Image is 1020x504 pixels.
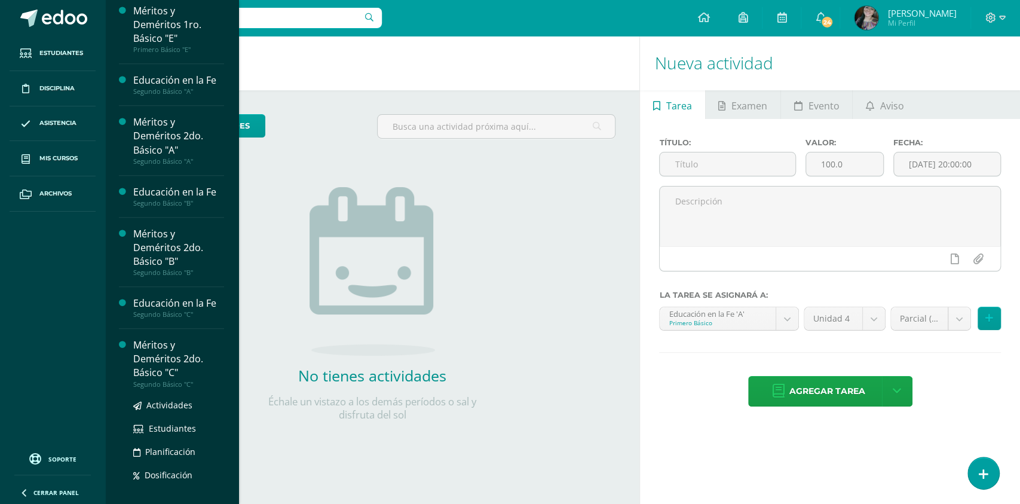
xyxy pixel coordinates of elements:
[893,138,1001,147] label: Fecha:
[113,8,382,28] input: Busca un usuario...
[133,199,224,207] div: Segundo Básico "B"
[10,106,96,142] a: Asistencia
[33,488,79,497] span: Cerrar panel
[133,227,224,268] div: Méritos y Deméritos 2do. Básico "B"
[133,310,224,319] div: Segundo Básico "C"
[48,455,76,463] span: Soporte
[133,297,224,319] a: Educación en la FeSegundo Básico "C"
[133,74,224,87] div: Educación en la Fe
[310,187,435,356] img: no_activities.png
[660,152,795,176] input: Título
[891,307,970,330] a: Parcial (0.0%)
[253,395,492,421] p: Échale un vistazo a los demás períodos o sal y disfruta del sol
[39,189,72,198] span: Archivos
[145,469,192,481] span: Dosificación
[39,118,76,128] span: Asistencia
[133,45,224,54] div: Primero Básico "E"
[669,319,766,327] div: Primero Básico
[894,152,1000,176] input: Fecha de entrega
[133,74,224,96] a: Educación en la FeSegundo Básico "A"
[900,307,939,330] span: Parcial (0.0%)
[133,268,224,277] div: Segundo Básico "B"
[39,48,83,58] span: Estudiantes
[133,185,224,207] a: Educación en la FeSegundo Básico "B"
[10,141,96,176] a: Mis cursos
[133,338,224,380] div: Méritos y Deméritos 2do. Básico "C"
[660,307,798,330] a: Educación en la Fe 'A'Primero Básico
[133,4,224,54] a: Méritos y Deméritos 1ro. Básico "E"Primero Básico "E"
[820,16,834,29] span: 24
[806,152,883,176] input: Puntos máximos
[253,365,492,386] h2: No tienes actividades
[133,157,224,166] div: Segundo Básico "A"
[133,421,224,435] a: Estudiantes
[133,87,224,96] div: Segundo Básico "A"
[640,90,704,119] a: Tarea
[133,380,224,389] div: Segundo Básico "C"
[659,138,796,147] label: Título:
[789,377,865,406] span: Agregar tarea
[887,18,956,28] span: Mi Perfil
[39,84,75,93] span: Disciplina
[14,450,91,466] a: Soporte
[378,115,615,138] input: Busca una actividad próxima aquí...
[133,4,224,45] div: Méritos y Deméritos 1ro. Básico "E"
[133,445,224,459] a: Planificación
[149,423,196,434] span: Estudiantes
[146,399,192,411] span: Actividades
[133,115,224,165] a: Méritos y Deméritos 2do. Básico "A"Segundo Básico "A"
[805,138,884,147] label: Valor:
[10,71,96,106] a: Disciplina
[804,307,885,330] a: Unidad 4
[120,36,625,90] h1: Actividades
[659,291,1001,300] label: La tarea se asignará a:
[133,468,224,482] a: Dosificación
[706,90,780,119] a: Examen
[666,91,692,120] span: Tarea
[133,297,224,310] div: Educación en la Fe
[813,307,853,330] span: Unidad 4
[10,36,96,71] a: Estudiantes
[669,307,766,319] div: Educación en la Fe 'A'
[654,36,1006,90] h1: Nueva actividad
[854,6,878,30] img: b5ba50f65ad5dabcfd4408fb91298ba6.png
[133,398,224,412] a: Actividades
[731,91,767,120] span: Examen
[808,91,839,120] span: Evento
[133,227,224,277] a: Méritos y Deméritos 2do. Básico "B"Segundo Básico "B"
[880,91,904,120] span: Aviso
[39,154,78,163] span: Mis cursos
[887,7,956,19] span: [PERSON_NAME]
[10,176,96,212] a: Archivos
[133,115,224,157] div: Méritos y Deméritos 2do. Básico "A"
[781,90,852,119] a: Evento
[133,185,224,199] div: Educación en la Fe
[853,90,917,119] a: Aviso
[145,446,195,457] span: Planificación
[133,338,224,388] a: Méritos y Deméritos 2do. Básico "C"Segundo Básico "C"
